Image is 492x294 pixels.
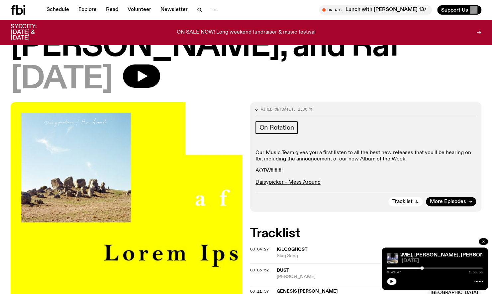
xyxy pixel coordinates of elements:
[392,199,413,204] span: Tracklist
[277,247,308,252] span: Iglooghost
[250,228,482,240] h2: Tracklist
[388,197,423,206] button: Tracklist
[430,199,466,204] span: More Episodes
[11,24,53,41] h3: SYDCITY: [DATE] & [DATE]
[255,121,298,134] a: On Rotation
[74,5,101,15] a: Explore
[277,274,424,280] span: [PERSON_NAME]
[426,197,476,206] a: More Episodes
[250,289,269,294] span: 00:11:57
[43,5,73,15] a: Schedule
[437,5,481,15] button: Support Us
[250,290,269,293] button: 00:11:57
[277,289,338,294] span: Genesis [PERSON_NAME]
[250,268,269,272] button: 00:05:52
[277,268,289,273] span: Dust
[177,30,316,36] p: ON SALE NOW! Long weekend fundraiser & music festival
[279,107,293,112] span: [DATE]
[319,5,432,15] button: On AirLunch with [PERSON_NAME] 13/09
[402,258,483,263] span: [DATE]
[261,107,279,112] span: Aired on
[255,168,476,174] p: AOTW!!!!!!!!!
[293,107,312,112] span: , 1:00pm
[255,150,476,162] p: Our Music Team gives you a first listen to all the best new releases that you'll be hearing on fb...
[259,124,294,131] span: On Rotation
[387,271,401,274] span: 0:43:47
[277,253,482,259] span: Slug Song
[250,247,269,251] button: 00:04:27
[11,64,112,94] span: [DATE]
[102,5,122,15] a: Read
[469,271,483,274] span: 1:59:59
[255,180,321,185] a: Daisypicker - Mess Around
[156,5,192,15] a: Newsletter
[250,267,269,273] span: 00:05:52
[250,246,269,252] span: 00:04:27
[124,5,155,15] a: Volunteer
[441,7,468,13] span: Support Us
